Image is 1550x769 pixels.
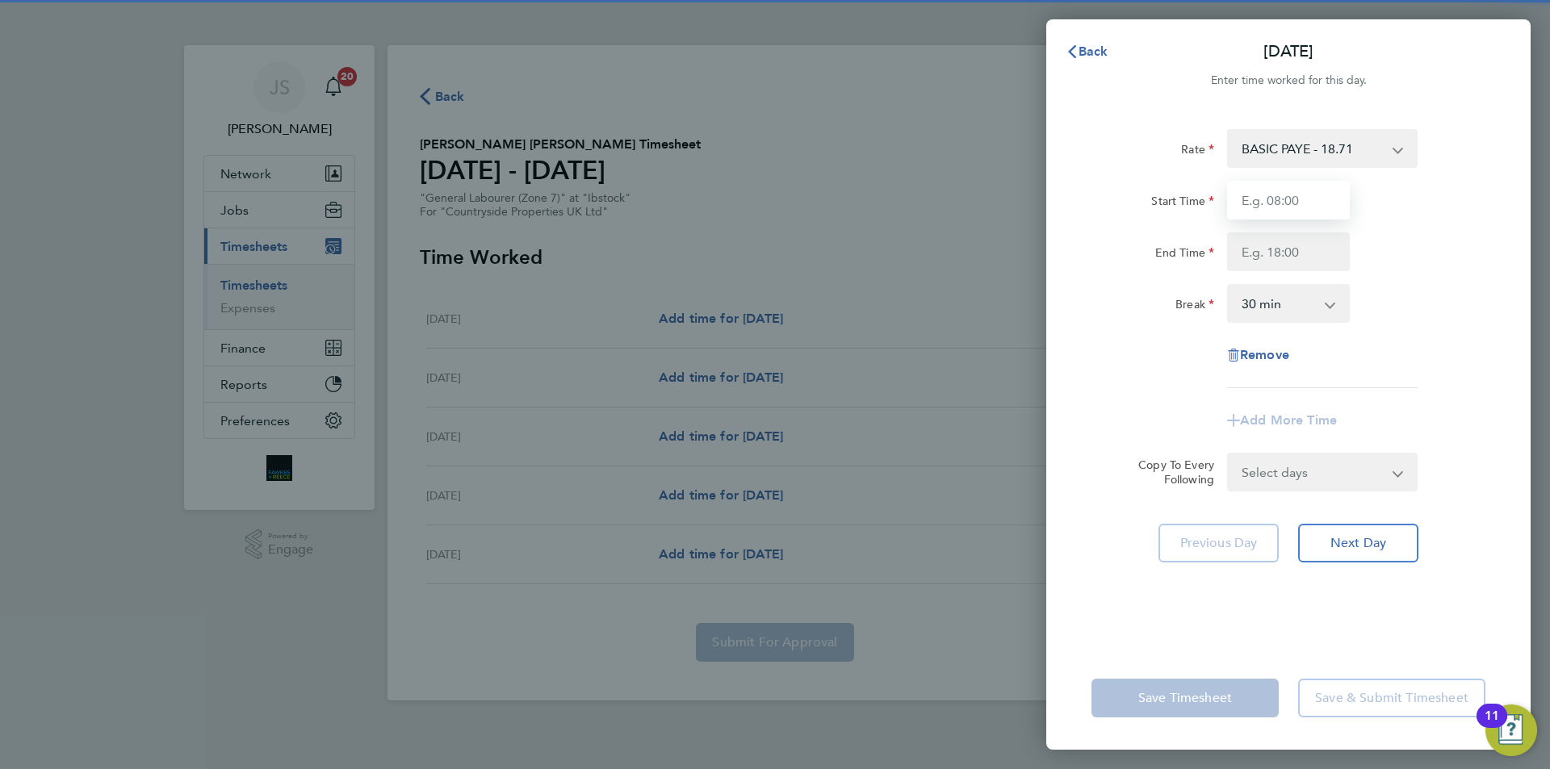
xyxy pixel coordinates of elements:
[1125,458,1214,487] label: Copy To Every Following
[1240,347,1289,362] span: Remove
[1175,297,1214,316] label: Break
[1263,40,1313,63] p: [DATE]
[1330,535,1386,551] span: Next Day
[1079,44,1108,59] span: Back
[1485,704,1537,756] button: Open Resource Center, 11 new notifications
[1485,716,1499,737] div: 11
[1151,194,1214,213] label: Start Time
[1155,245,1214,265] label: End Time
[1181,142,1214,161] label: Rate
[1227,181,1350,219] input: E.g. 08:00
[1298,524,1418,562] button: Next Day
[1046,71,1531,90] div: Enter time worked for this day.
[1227,232,1350,271] input: E.g. 18:00
[1049,36,1125,68] button: Back
[1227,349,1289,362] button: Remove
